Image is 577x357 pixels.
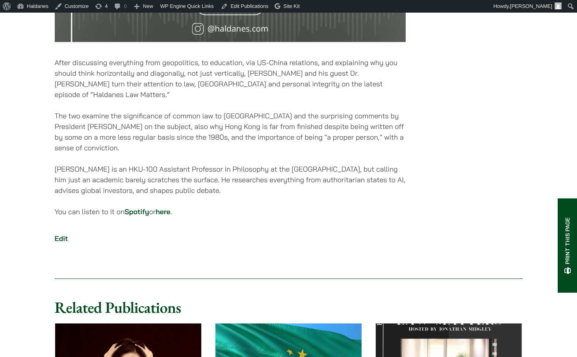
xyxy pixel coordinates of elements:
span: [PERSON_NAME] [510,3,552,9]
p: After discussing everything from geopolitics, to education, via US-China relations, and explainin... [55,57,406,100]
a: Spotify [124,207,149,216]
p: [PERSON_NAME] is an HKU-100 Assistant Professor in Philosophy at the [GEOGRAPHIC_DATA], but calli... [55,164,406,196]
p: The two examine the significance of common law to [GEOGRAPHIC_DATA] and the surprising comments b... [55,110,406,153]
span: Site Kit [284,3,300,9]
a: Edit [55,234,68,243]
a: here [156,207,171,216]
p: You can listen to it on or . [55,206,406,217]
h2: Related Publications [55,298,523,317]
